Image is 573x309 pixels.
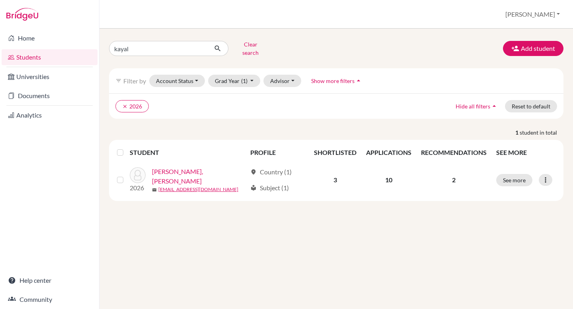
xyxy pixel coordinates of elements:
[309,143,361,162] th: SHORTLISTED
[505,100,557,112] button: Reset to default
[109,41,208,56] input: Find student by name...
[502,7,563,22] button: [PERSON_NAME]
[241,77,248,84] span: (1)
[491,143,560,162] th: SEE MORE
[246,143,309,162] th: PROFILE
[421,175,487,185] p: 2
[6,8,38,21] img: Bridge-U
[355,77,363,85] i: arrow_drop_up
[152,167,247,186] a: [PERSON_NAME], [PERSON_NAME]
[122,104,128,109] i: clear
[130,183,146,193] p: 2026
[503,41,563,56] button: Add student
[250,167,292,177] div: Country (1)
[149,75,205,87] button: Account Status
[309,162,361,198] td: 3
[115,100,149,112] button: clear2026
[490,102,498,110] i: arrow_drop_up
[115,77,122,84] i: filter_list
[520,128,563,137] span: student in total
[449,100,505,112] button: Hide all filtersarrow_drop_up
[361,143,416,162] th: APPLICATIONS
[361,162,416,198] td: 10
[2,69,97,85] a: Universities
[130,143,246,162] th: STUDENT
[2,88,97,104] a: Documents
[2,30,97,46] a: Home
[2,272,97,288] a: Help center
[515,128,520,137] strong: 1
[250,183,289,193] div: Subject (1)
[250,185,257,191] span: local_library
[123,77,146,85] span: Filter by
[152,187,157,192] span: mail
[263,75,301,87] button: Advisor
[130,167,146,183] img: Ramesh, Kayal
[158,186,238,193] a: [EMAIL_ADDRESS][DOMAIN_NAME]
[496,174,532,186] button: See more
[208,75,261,87] button: Grad Year(1)
[228,38,273,59] button: Clear search
[2,49,97,65] a: Students
[250,169,257,175] span: location_on
[2,292,97,307] a: Community
[416,143,491,162] th: RECOMMENDATIONS
[311,77,355,84] span: Show more filters
[304,75,369,87] button: Show more filtersarrow_drop_up
[456,103,490,110] span: Hide all filters
[2,107,97,123] a: Analytics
